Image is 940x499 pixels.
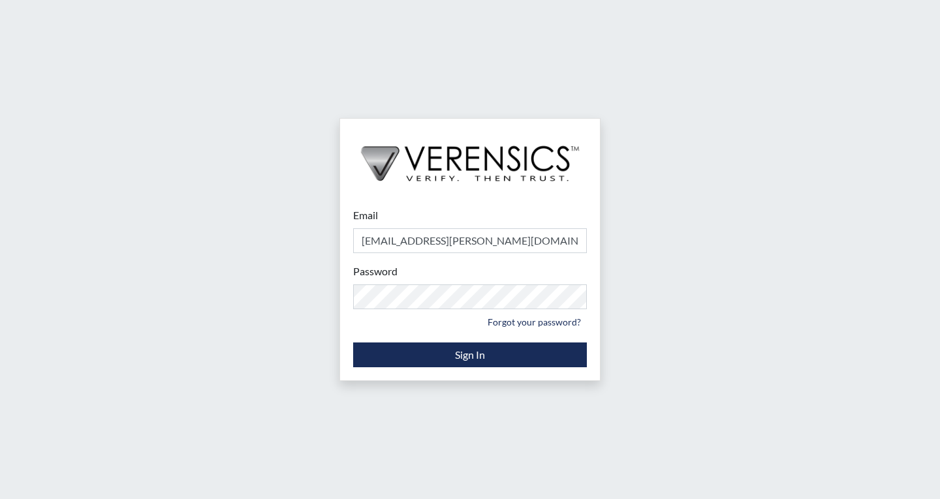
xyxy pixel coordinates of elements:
label: Email [353,207,378,223]
button: Sign In [353,342,587,367]
a: Forgot your password? [482,312,587,332]
img: logo-wide-black.2aad4157.png [340,119,600,194]
input: Email [353,228,587,253]
label: Password [353,264,398,279]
